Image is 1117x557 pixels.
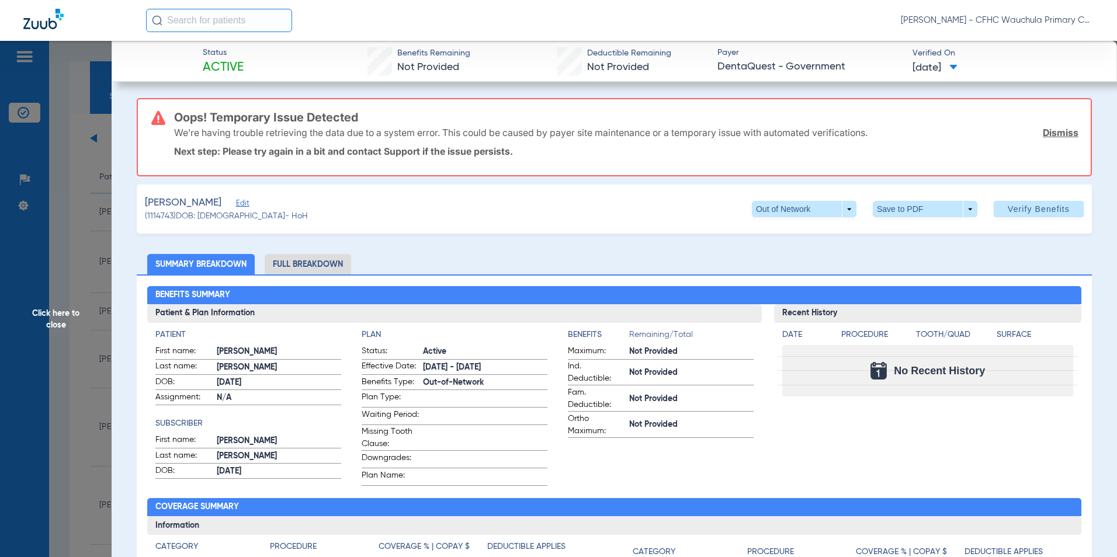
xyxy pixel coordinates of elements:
[587,62,649,72] span: Not Provided
[155,541,270,557] app-breakdown-title: Category
[236,199,247,210] span: Edit
[362,452,419,468] span: Downgrades:
[155,376,213,390] span: DOB:
[587,47,671,60] span: Deductible Remaining
[147,286,1082,305] h2: Benefits Summary
[270,541,317,553] h4: Procedure
[217,450,341,462] span: [PERSON_NAME]
[629,329,754,345] span: Remaining/Total
[423,361,547,374] span: [DATE] - [DATE]
[152,15,162,26] img: Search Icon
[217,465,341,478] span: [DATE]
[203,47,244,59] span: Status
[873,201,977,217] button: Save to PDF
[151,111,165,125] img: error-icon
[423,377,547,389] span: Out-of-Network
[629,393,754,405] span: Not Provided
[362,469,419,485] span: Plan Name:
[217,361,341,374] span: [PERSON_NAME]
[362,345,419,359] span: Status:
[203,60,244,76] span: Active
[217,435,341,447] span: [PERSON_NAME]
[155,465,213,479] span: DOB:
[487,541,596,557] app-breakdown-title: Deductible Applies
[217,346,341,358] span: [PERSON_NAME]
[379,541,487,557] app-breakdown-title: Coverage % | Copay $
[913,61,958,75] span: [DATE]
[174,112,1078,123] h3: Oops! Temporary Issue Detected
[147,516,1082,535] h3: Information
[568,329,629,345] app-breakdown-title: Benefits
[155,391,213,405] span: Assignment:
[568,360,625,385] span: Ind. Deductible:
[1043,127,1078,138] a: Dismiss
[774,304,1081,323] h3: Recent History
[217,377,341,389] span: [DATE]
[997,329,1073,341] h4: Surface
[782,329,831,345] app-breakdown-title: Date
[717,47,903,59] span: Payer
[916,329,993,341] h4: Tooth/Quad
[362,426,419,450] span: Missing Tooth Clause:
[147,254,255,274] li: Summary Breakdown
[155,541,198,553] h4: Category
[487,541,566,553] h4: Deductible Applies
[147,304,762,323] h3: Patient & Plan Information
[23,9,64,29] img: Zuub Logo
[145,210,308,222] span: (1114743) DOB: [DEMOGRAPHIC_DATA] - HoH
[397,62,459,72] span: Not Provided
[362,409,419,424] span: Waiting Period:
[916,329,993,345] app-breakdown-title: Tooth/Quad
[145,196,221,210] span: [PERSON_NAME]
[901,15,1094,26] span: [PERSON_NAME] - CFHC Wauchula Primary Care Dental
[379,541,470,553] h4: Coverage % | Copay $
[1059,501,1117,557] iframe: Chat Widget
[568,345,625,359] span: Maximum:
[752,201,856,217] button: Out of Network
[155,345,213,359] span: First name:
[423,346,547,358] span: Active
[629,419,754,431] span: Not Provided
[782,329,831,341] h4: Date
[717,60,903,74] span: DentaQuest - Government
[174,127,868,138] p: We’re having trouble retrieving the data due to a system error. This could be caused by payer sit...
[1008,204,1070,214] span: Verify Benefits
[217,392,341,404] span: N/A
[362,329,547,341] h4: Plan
[568,387,625,411] span: Fam. Deductible:
[174,145,1078,157] p: Next step: Please try again in a bit and contact Support if the issue persists.
[362,376,419,390] span: Benefits Type:
[155,417,341,430] h4: Subscriber
[155,450,213,464] span: Last name:
[994,201,1084,217] button: Verify Benefits
[841,329,912,341] h4: Procedure
[397,47,470,60] span: Benefits Remaining
[155,434,213,448] span: First name:
[155,329,341,341] h4: Patient
[270,541,379,557] app-breakdown-title: Procedure
[997,329,1073,345] app-breakdown-title: Surface
[146,9,292,32] input: Search for patients
[894,365,985,377] span: No Recent History
[568,329,629,341] h4: Benefits
[913,47,1098,60] span: Verified On
[155,360,213,374] span: Last name:
[870,362,887,380] img: Calendar
[265,254,351,274] li: Full Breakdown
[629,367,754,379] span: Not Provided
[629,346,754,358] span: Not Provided
[841,329,912,345] app-breakdown-title: Procedure
[568,413,625,437] span: Ortho Maximum:
[362,391,419,407] span: Plan Type:
[147,498,1082,517] h2: Coverage Summary
[362,360,419,374] span: Effective Date:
